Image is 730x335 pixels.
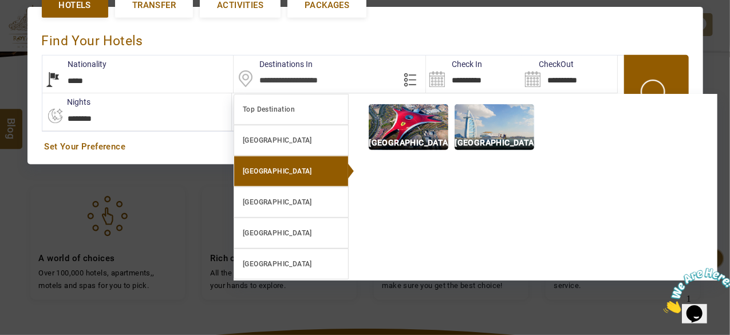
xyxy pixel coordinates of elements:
[234,187,349,218] a: [GEOGRAPHIC_DATA]
[369,136,448,149] p: [GEOGRAPHIC_DATA]
[234,218,349,249] a: [GEOGRAPHIC_DATA]
[5,5,76,50] img: Chat attention grabber
[522,58,574,70] label: CheckOut
[243,136,312,144] b: [GEOGRAPHIC_DATA]
[426,56,522,93] input: Search
[455,136,534,149] p: [GEOGRAPHIC_DATA]
[45,141,686,153] a: Set Your Preference
[522,56,617,93] input: Search
[42,21,689,55] div: Find Your Hotels
[232,96,283,108] label: Rooms
[243,105,295,113] b: Top Destination
[42,96,91,108] label: nights
[369,104,448,150] img: img
[234,58,313,70] label: Destinations In
[234,94,349,125] a: Top Destination
[234,156,349,187] a: [GEOGRAPHIC_DATA]
[5,5,9,14] span: 1
[42,58,107,70] label: Nationality
[426,58,482,70] label: Check In
[455,104,534,150] img: img
[243,167,312,175] b: [GEOGRAPHIC_DATA]
[234,125,349,156] a: [GEOGRAPHIC_DATA]
[234,249,349,279] a: [GEOGRAPHIC_DATA]
[243,260,312,268] b: [GEOGRAPHIC_DATA]
[659,263,730,318] iframe: chat widget
[243,198,312,206] b: [GEOGRAPHIC_DATA]
[243,229,312,237] b: [GEOGRAPHIC_DATA]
